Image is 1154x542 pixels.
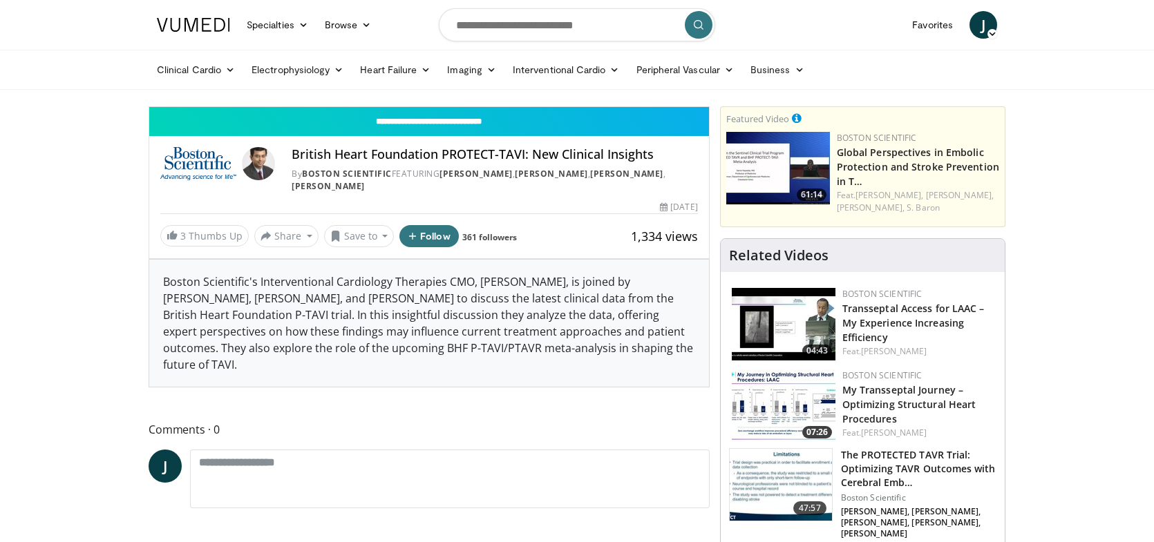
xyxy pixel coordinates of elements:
a: [PERSON_NAME] [590,168,663,180]
img: Boston Scientific [160,147,236,180]
a: Boston Scientific [842,369,923,381]
a: Favorites [904,11,961,39]
a: Transseptal Access for LAAC – My Experience Increasing Efficiency [842,302,985,344]
a: [PERSON_NAME], [855,189,923,201]
p: Boston Scientific [841,492,996,503]
img: 6a6cd68b-42bd-4338-ba7c-f99ee97691b8.150x105_q85_crop-smart_upscale.jpg [732,288,835,360]
h4: Related Videos [729,247,829,264]
a: Electrophysiology [243,56,352,84]
div: Feat. [842,345,994,358]
span: 04:43 [802,345,832,357]
span: 3 [180,229,186,242]
a: [PERSON_NAME], [926,189,994,201]
img: 1dcca77b-100e-46f0-9068-43d323fb0ab6.150x105_q85_crop-smart_upscale.jpg [730,449,832,521]
h3: The PROTECTED TAVR Trial: Optimizing TAVR Outcomes with Cerebral Emb… [841,448,996,490]
h4: British Heart Foundation PROTECT-TAVI: New Clinical Insights [292,147,697,162]
a: Peripheral Vascular [628,56,742,84]
input: Search topics, interventions [439,8,715,41]
div: Feat. [837,189,999,214]
button: Follow [399,225,459,247]
div: Feat. [842,427,994,439]
a: Specialties [238,11,316,39]
span: 1,334 views [631,228,698,244]
img: 9db7bd66-738f-4d3f-a0b5-27ddb07fc2ff.150x105_q85_crop-smart_upscale.jpg [732,369,835,442]
span: 07:26 [802,426,832,438]
a: J [969,11,997,39]
a: Global Perspectives in Embolic Protection and Stroke Prevention in T… [837,146,999,188]
a: Boston Scientific [302,168,392,180]
a: 04:43 [732,288,835,360]
a: Interventional Cardio [504,56,628,84]
img: ec78f057-4336-49b7-ac94-8fd59e78c92a.150x105_q85_crop-smart_upscale.jpg [726,132,830,204]
a: [PERSON_NAME] [292,180,365,192]
a: Imaging [439,56,504,84]
a: S. Baron [907,202,940,213]
a: Business [742,56,813,84]
button: Save to [324,225,395,247]
a: 361 followers [462,231,517,243]
img: Avatar [242,147,275,180]
a: [PERSON_NAME] [861,345,927,357]
a: [PERSON_NAME] [439,168,513,180]
a: [PERSON_NAME] [861,427,927,438]
a: [PERSON_NAME] [515,168,588,180]
a: Clinical Cardio [149,56,243,84]
small: Featured Video [726,113,789,125]
a: Boston Scientific [837,132,917,144]
a: 3 Thumbs Up [160,225,249,246]
a: 07:26 [732,369,835,442]
a: J [149,449,182,483]
a: 61:14 [726,132,830,204]
a: My Transseptal Journey – Optimizing Structural Heart Procedures [842,383,976,425]
span: Comments 0 [149,420,710,438]
span: 47:57 [793,501,826,515]
div: [DATE] [660,201,697,213]
a: [PERSON_NAME], [837,202,905,213]
span: 61:14 [797,188,826,201]
div: Boston Scientific's Interventional Cardiology Therapies CMO, [PERSON_NAME], is joined by [PERSON_... [149,260,709,387]
img: VuMedi Logo [157,18,230,32]
button: Share [254,225,319,247]
a: Browse [316,11,380,39]
div: By FEATURING , , , [292,168,697,193]
a: Boston Scientific [842,288,923,300]
a: Heart Failure [352,56,439,84]
p: [PERSON_NAME], [PERSON_NAME], [PERSON_NAME], [PERSON_NAME], [PERSON_NAME] [841,506,996,539]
